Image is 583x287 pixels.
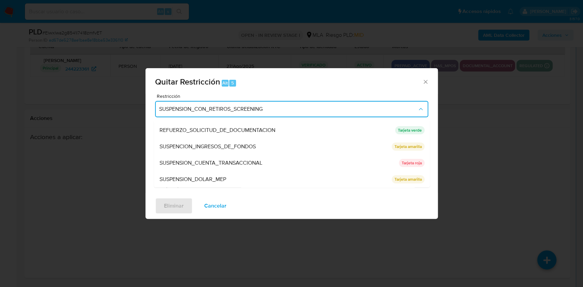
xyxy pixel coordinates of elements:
p: Tarjeta roja [399,159,424,167]
span: Campo requerido [157,183,292,188]
p: Tarjeta amarilla [391,142,424,151]
button: Cerrar ventana [422,78,428,85]
button: Restriction [155,101,428,117]
span: Quitar Restricción [155,76,220,88]
span: Cancelar [204,198,226,213]
span: SUSPENSION_CUENTA_TRANSACCIONAL [159,160,262,166]
p: Tarjeta verde [395,126,424,134]
span: Alt [222,80,228,86]
span: SUSPENSION_CON_RETIROS_SCREENING [159,106,417,112]
span: Restricción [157,94,430,99]
span: SUSPENCION_INGRESOS_DE_FONDOS [159,143,255,150]
button: Cancelar [195,198,235,214]
span: 5 [231,80,234,86]
span: SUSPENSION_DOLAR_MEP [159,176,226,183]
span: REFUERZO_SOLICITUD_DE_DOCUMENTACION [159,127,275,134]
p: Tarjeta amarilla [391,175,424,183]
